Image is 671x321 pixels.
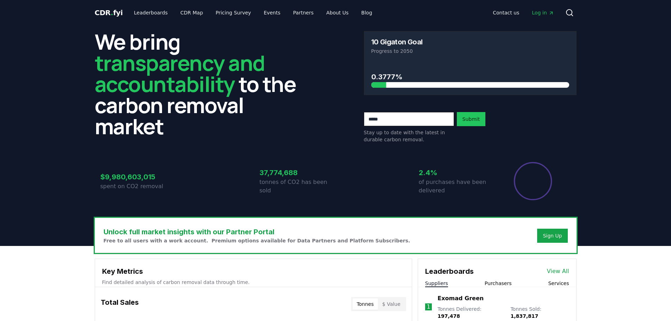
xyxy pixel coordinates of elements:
h3: Unlock full market insights with our Partner Portal [104,227,410,237]
a: View All [547,267,569,276]
button: Purchasers [485,280,512,287]
nav: Main [487,6,559,19]
a: Log in [526,6,559,19]
p: Tonnes Sold : [510,305,569,320]
button: Submit [457,112,486,126]
a: Pricing Survey [210,6,256,19]
a: Exomad Green [437,294,484,303]
p: of purchases have been delivered [419,178,495,195]
p: Progress to 2050 [371,48,569,55]
a: Sign Up [543,232,562,239]
p: Stay up to date with the latest in durable carbon removal. [364,129,454,143]
a: Contact us [487,6,525,19]
span: . [111,8,113,17]
a: Events [258,6,286,19]
a: Partners [287,6,319,19]
a: Blog [356,6,378,19]
p: tonnes of CO2 has been sold [260,178,336,195]
h3: $9,980,603,015 [100,172,176,182]
div: Percentage of sales delivered [513,161,553,201]
h2: We bring to the carbon removal market [95,31,307,137]
nav: Main [128,6,378,19]
h3: 0.3777% [371,72,569,82]
a: Leaderboards [128,6,173,19]
button: Sign Up [537,229,567,243]
span: 197,478 [437,313,460,319]
button: Tonnes [353,298,378,310]
span: transparency and accountability [95,48,265,98]
h3: 2.4% [419,167,495,178]
span: CDR fyi [95,8,123,17]
h3: Leaderboards [425,266,474,277]
h3: 37,774,688 [260,167,336,178]
h3: Total Sales [101,297,139,311]
button: Services [548,280,569,287]
span: Log in [532,9,554,16]
p: Tonnes Delivered : [437,305,503,320]
a: CDR Map [175,6,209,19]
button: $ Value [378,298,405,310]
a: CDR.fyi [95,8,123,18]
button: Suppliers [425,280,448,287]
h3: Key Metrics [102,266,405,277]
a: About Us [321,6,354,19]
h3: 10 Gigaton Goal [371,38,423,45]
span: 1,837,817 [510,313,538,319]
p: spent on CO2 removal [100,182,176,191]
p: 1 [427,303,430,311]
p: Find detailed analysis of carbon removal data through time. [102,279,405,286]
p: Free to all users with a work account. Premium options available for Data Partners and Platform S... [104,237,410,244]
